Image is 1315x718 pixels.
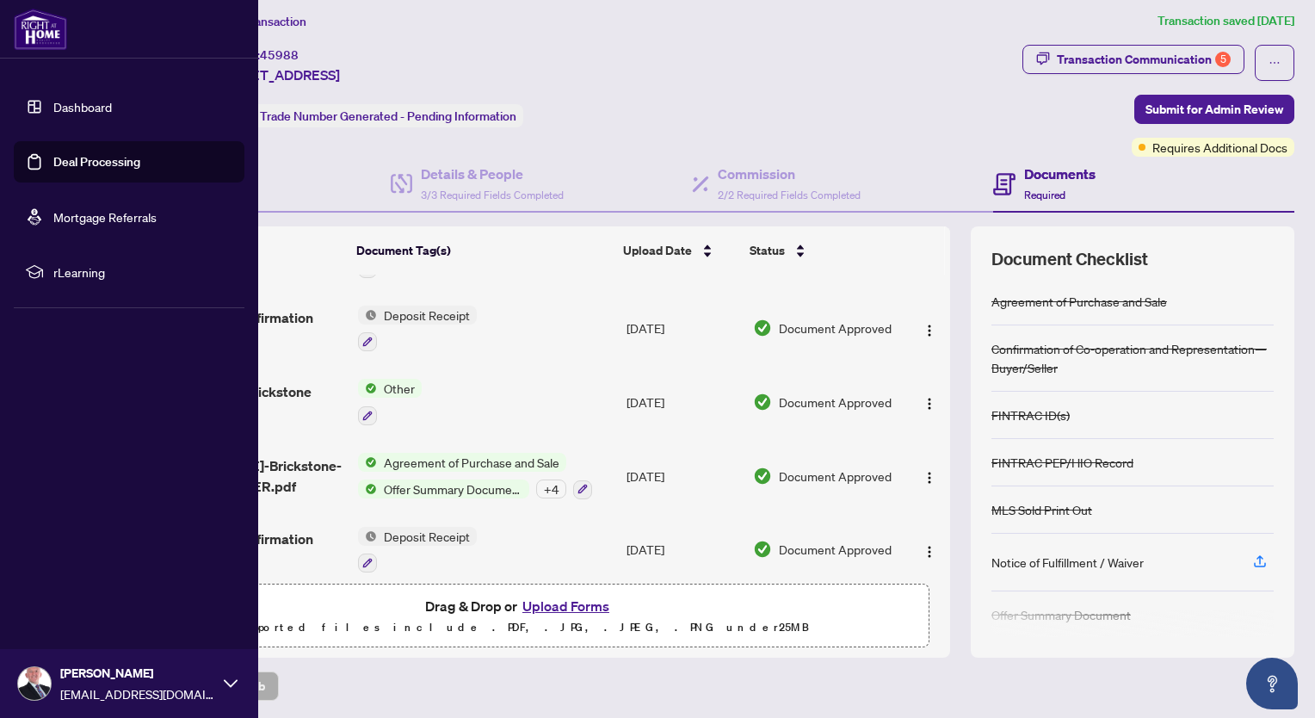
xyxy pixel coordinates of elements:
[779,540,892,559] span: Document Approved
[1269,57,1281,69] span: ellipsis
[616,226,743,275] th: Upload Date
[620,439,746,513] td: [DATE]
[18,667,51,700] img: Profile Icon
[53,154,140,170] a: Deal Processing
[743,226,900,275] th: Status
[753,467,772,486] img: Document Status
[750,241,785,260] span: Status
[620,365,746,439] td: [DATE]
[214,14,306,29] span: View Transaction
[1057,46,1231,73] div: Transaction Communication
[991,500,1092,519] div: MLS Sold Print Out
[923,397,936,411] img: Logo
[358,453,377,472] img: Status Icon
[377,379,422,398] span: Other
[991,339,1274,377] div: Confirmation of Co-operation and Representation—Buyer/Seller
[260,47,299,63] span: 45988
[753,540,772,559] img: Document Status
[358,527,477,573] button: Status IconDeposit Receipt
[916,535,943,563] button: Logo
[1246,658,1298,709] button: Open asap
[916,462,943,490] button: Logo
[349,226,616,275] th: Document Tag(s)
[916,388,943,416] button: Logo
[1158,11,1294,31] article: Transaction saved [DATE]
[620,513,746,587] td: [DATE]
[358,453,592,499] button: Status IconAgreement of Purchase and SaleStatus IconOffer Summary Document+4
[121,617,918,638] p: Supported files include .PDF, .JPG, .JPEG, .PNG under 25 MB
[358,379,377,398] img: Status Icon
[779,393,892,412] span: Document Approved
[358,379,422,425] button: Status IconOther
[779,319,892,337] span: Document Approved
[358,306,477,352] button: Status IconDeposit Receipt
[421,164,564,184] h4: Details & People
[718,164,861,184] h4: Commission
[916,314,943,342] button: Logo
[377,306,477,325] span: Deposit Receipt
[923,471,936,485] img: Logo
[991,405,1070,424] div: FINTRAC ID(s)
[1022,45,1244,74] button: Transaction Communication5
[1024,164,1096,184] h4: Documents
[753,319,772,337] img: Document Status
[213,65,340,85] span: [STREET_ADDRESS]
[358,480,377,498] img: Status Icon
[753,393,772,412] img: Document Status
[358,306,377,325] img: Status Icon
[53,99,112,115] a: Dashboard
[1152,138,1287,157] span: Requires Additional Docs
[623,241,692,260] span: Upload Date
[1145,96,1283,123] span: Submit for Admin Review
[358,527,377,546] img: Status Icon
[517,595,614,617] button: Upload Forms
[377,453,566,472] span: Agreement of Purchase and Sale
[213,104,523,127] div: Status:
[620,292,746,366] td: [DATE]
[991,453,1133,472] div: FINTRAC PEP/HIO Record
[377,480,529,498] span: Offer Summary Document
[1134,95,1294,124] button: Submit for Admin Review
[991,247,1148,271] span: Document Checklist
[60,684,215,703] span: [EMAIL_ADDRESS][DOMAIN_NAME]
[14,9,67,50] img: logo
[53,209,157,225] a: Mortgage Referrals
[377,527,477,546] span: Deposit Receipt
[111,585,929,648] span: Drag & Drop orUpload FormsSupported files include .PDF, .JPG, .JPEG, .PNG under25MB
[923,545,936,559] img: Logo
[536,480,566,498] div: + 4
[1024,189,1065,201] span: Required
[991,605,1131,624] div: Offer Summary Document
[779,467,892,486] span: Document Approved
[53,263,232,282] span: rLearning
[421,189,564,201] span: 3/3 Required Fields Completed
[991,553,1144,572] div: Notice of Fulfillment / Waiver
[60,664,215,683] span: [PERSON_NAME]
[260,108,516,124] span: Trade Number Generated - Pending Information
[1215,52,1231,67] div: 5
[991,292,1167,311] div: Agreement of Purchase and Sale
[718,189,861,201] span: 2/2 Required Fields Completed
[923,324,936,337] img: Logo
[425,595,614,617] span: Drag & Drop or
